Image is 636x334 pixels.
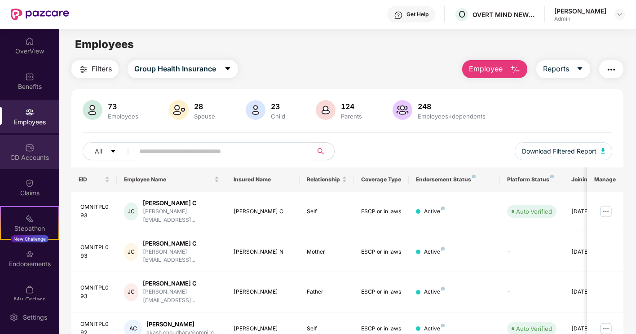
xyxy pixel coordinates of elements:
[9,313,18,322] img: svg+xml;base64,PHN2ZyBpZD0iU2V0dGluZy0yMHgyMCIgeG1sbnM9Imh0dHA6Ly93d3cudzMub3JnLzIwMDAvc3ZnIiB3aW...
[143,248,219,265] div: [PERSON_NAME][EMAIL_ADDRESS]...
[416,113,487,120] div: Employees+dependents
[543,63,569,75] span: Reports
[393,100,412,120] img: svg+xml;base64,PHN2ZyB4bWxucz0iaHR0cDovL3d3dy53My5vcmcvMjAwMC9zdmciIHhtbG5zOnhsaW5rPSJodHRwOi8vd3...
[500,272,564,312] td: -
[234,248,292,256] div: [PERSON_NAME] N
[1,224,58,233] div: Stepathon
[117,167,226,192] th: Employee Name
[143,288,219,305] div: [PERSON_NAME][EMAIL_ADDRESS]...
[462,60,527,78] button: Employee
[469,63,503,75] span: Employee
[92,63,112,75] span: Filters
[576,65,583,73] span: caret-down
[316,100,336,120] img: svg+xml;base64,PHN2ZyB4bWxucz0iaHR0cDovL3d3dy53My5vcmcvMjAwMC9zdmciIHhtbG5zOnhsaW5rPSJodHRwOi8vd3...
[143,239,219,248] div: [PERSON_NAME] C
[554,7,606,15] div: [PERSON_NAME]
[339,113,364,120] div: Parents
[146,320,218,329] div: [PERSON_NAME]
[20,313,50,322] div: Settings
[571,248,612,256] div: [DATE]
[536,60,590,78] button: Reportscaret-down
[424,325,445,333] div: Active
[361,288,402,296] div: ESCP or in laws
[234,207,292,216] div: [PERSON_NAME] C
[441,324,445,327] img: svg+xml;base64,PHN2ZyB4bWxucz0iaHR0cDovL3d3dy53My5vcmcvMjAwMC9zdmciIHdpZHRoPSI4IiBoZWlnaHQ9IjgiIH...
[554,15,606,22] div: Admin
[599,204,613,219] img: manageButton
[571,325,612,333] div: [DATE]
[441,287,445,290] img: svg+xml;base64,PHN2ZyB4bWxucz0iaHR0cDovL3d3dy53My5vcmcvMjAwMC9zdmciIHdpZHRoPSI4IiBoZWlnaHQ9IjgiIH...
[424,207,445,216] div: Active
[441,207,445,210] img: svg+xml;base64,PHN2ZyB4bWxucz0iaHR0cDovL3d3dy53My5vcmcvMjAwMC9zdmciIHdpZHRoPSI4IiBoZWlnaHQ9IjgiIH...
[11,9,69,20] img: New Pazcare Logo
[550,175,554,178] img: svg+xml;base64,PHN2ZyB4bWxucz0iaHR0cDovL3d3dy53My5vcmcvMjAwMC9zdmciIHdpZHRoPSI4IiBoZWlnaHQ9IjgiIH...
[224,65,231,73] span: caret-down
[226,167,300,192] th: Insured Name
[25,37,34,46] img: svg+xml;base64,PHN2ZyBpZD0iSG9tZSIgeG1sbnM9Imh0dHA6Ly93d3cudzMub3JnLzIwMDAvc3ZnIiB3aWR0aD0iMjAiIG...
[71,60,119,78] button: Filters
[269,113,287,120] div: Child
[416,176,493,183] div: Endorsement Status
[606,64,617,75] img: svg+xml;base64,PHN2ZyB4bWxucz0iaHR0cDovL3d3dy53My5vcmcvMjAwMC9zdmciIHdpZHRoPSIyNCIgaGVpZ2h0PSIyNC...
[307,207,347,216] div: Self
[571,207,612,216] div: [DATE]
[416,102,487,111] div: 248
[110,148,116,155] span: caret-down
[169,100,189,120] img: svg+xml;base64,PHN2ZyB4bWxucz0iaHR0cDovL3d3dy53My5vcmcvMjAwMC9zdmciIHhtbG5zOnhsaW5rPSJodHRwOi8vd3...
[234,325,292,333] div: [PERSON_NAME]
[361,248,402,256] div: ESCP or in laws
[95,146,102,156] span: All
[134,63,216,75] span: Group Health Insurance
[192,113,217,120] div: Spouse
[300,167,354,192] th: Relationship
[80,284,110,301] div: OMNITPL093
[106,102,140,111] div: 73
[143,279,219,288] div: [PERSON_NAME] C
[516,324,552,333] div: Auto Verified
[424,288,445,296] div: Active
[424,248,445,256] div: Active
[80,243,110,260] div: OMNITPL093
[307,325,347,333] div: Self
[354,167,409,192] th: Coverage Type
[234,288,292,296] div: [PERSON_NAME]
[571,288,612,296] div: [DATE]
[406,11,428,18] div: Get Help
[128,60,238,78] button: Group Health Insurancecaret-down
[124,243,138,261] div: JC
[83,142,137,160] button: Allcaret-down
[11,235,49,242] div: New Challenge
[307,288,347,296] div: Father
[616,11,623,18] img: svg+xml;base64,PHN2ZyBpZD0iRHJvcGRvd24tMzJ4MzIiIHhtbG5zPSJodHRwOi8vd3d3LnczLm9yZy8yMDAwL3N2ZyIgd2...
[441,247,445,250] img: svg+xml;base64,PHN2ZyB4bWxucz0iaHR0cDovL3d3dy53My5vcmcvMjAwMC9zdmciIHdpZHRoPSI4IiBoZWlnaHQ9IjgiIH...
[25,143,34,152] img: svg+xml;base64,PHN2ZyBpZD0iQ0RfQWNjb3VudHMiIGRhdGEtbmFtZT0iQ0QgQWNjb3VudHMiIHhtbG5zPSJodHRwOi8vd3...
[246,100,265,120] img: svg+xml;base64,PHN2ZyB4bWxucz0iaHR0cDovL3d3dy53My5vcmcvMjAwMC9zdmciIHhtbG5zOnhsaW5rPSJodHRwOi8vd3...
[106,113,140,120] div: Employees
[507,176,556,183] div: Platform Status
[25,285,34,294] img: svg+xml;base64,PHN2ZyBpZD0iTXlfT3JkZXJzIiBkYXRhLW5hbWU9Ik15IE9yZGVycyIgeG1sbnM9Imh0dHA6Ly93d3cudz...
[472,175,476,178] img: svg+xml;base64,PHN2ZyB4bWxucz0iaHR0cDovL3d3dy53My5vcmcvMjAwMC9zdmciIHdpZHRoPSI4IiBoZWlnaHQ9IjgiIH...
[124,202,138,220] div: JC
[361,207,402,216] div: ESCP or in laws
[394,11,403,20] img: svg+xml;base64,PHN2ZyBpZD0iSGVscC0zMngzMiIgeG1sbnM9Imh0dHA6Ly93d3cudzMub3JnLzIwMDAvc3ZnIiB3aWR0aD...
[601,148,605,154] img: svg+xml;base64,PHN2ZyB4bWxucz0iaHR0cDovL3d3dy53My5vcmcvMjAwMC9zdmciIHhtbG5zOnhsaW5rPSJodHRwOi8vd3...
[510,64,521,75] img: svg+xml;base64,PHN2ZyB4bWxucz0iaHR0cDovL3d3dy53My5vcmcvMjAwMC9zdmciIHhtbG5zOnhsaW5rPSJodHRwOi8vd3...
[80,203,110,220] div: OMNITPL093
[71,167,117,192] th: EID
[143,199,219,207] div: [PERSON_NAME] C
[473,10,535,19] div: OVERT MIND NEW IDEAS TECHNOLOGIES
[500,232,564,272] td: -
[269,102,287,111] div: 23
[459,9,465,20] span: O
[25,250,34,259] img: svg+xml;base64,PHN2ZyBpZD0iRW5kb3JzZW1lbnRzIiB4bWxucz0iaHR0cDovL3d3dy53My5vcmcvMjAwMC9zdmciIHdpZH...
[25,108,34,117] img: svg+xml;base64,PHN2ZyBpZD0iRW1wbG95ZWVzIiB4bWxucz0iaHR0cDovL3d3dy53My5vcmcvMjAwMC9zdmciIHdpZHRoPS...
[307,248,347,256] div: Mother
[124,283,138,301] div: JC
[124,176,212,183] span: Employee Name
[312,142,335,160] button: search
[564,167,619,192] th: Joining Date
[78,64,89,75] img: svg+xml;base64,PHN2ZyB4bWxucz0iaHR0cDovL3d3dy53My5vcmcvMjAwMC9zdmciIHdpZHRoPSIyNCIgaGVpZ2h0PSIyNC...
[75,38,134,51] span: Employees
[515,142,613,160] button: Download Filtered Report
[312,148,330,155] span: search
